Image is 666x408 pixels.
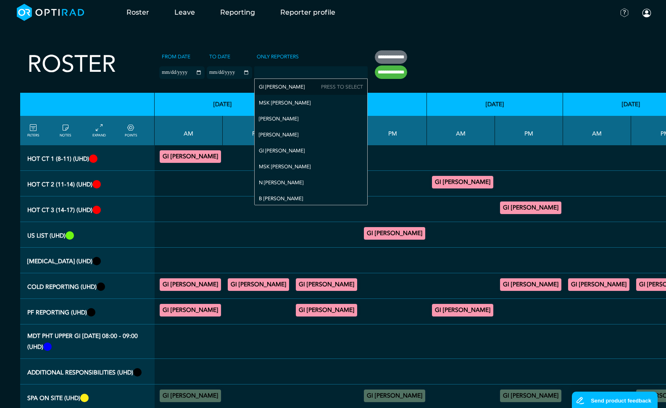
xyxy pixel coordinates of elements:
th: US list (UHD) [20,222,155,248]
summary: GI [PERSON_NAME] [161,305,220,315]
summary: GI [PERSON_NAME] [501,391,560,401]
div: General XR 07:15 - 08:00 [296,304,357,316]
div: MSK [PERSON_NAME] [255,95,367,111]
div: GI [PERSON_NAME] [255,79,367,95]
input: null [255,68,297,75]
div: On Site 11:30 - 12:30 [160,390,221,402]
div: CT General Body/MRI Gastrointestinal 08:00 - 11:00 [296,278,357,291]
th: Cold Reporting (UHD) [20,273,155,299]
label: From date [159,50,193,63]
th: Hot CT 2 (11-14) (UHD) [20,171,155,196]
div: CT Trauma & Urgent 11:00 - 14:00 [432,176,493,188]
th: Additional Responsibilities (UHD) [20,359,155,384]
div: N [PERSON_NAME] [255,175,367,191]
th: PF Reporting (UHD) [20,299,155,324]
summary: GI [PERSON_NAME] [365,391,424,401]
div: B [PERSON_NAME] [255,191,367,207]
div: On Site 16:30 - 17:30 [500,390,561,402]
div: On Site 12:00 - 14:00 [364,390,425,402]
summary: GI [PERSON_NAME] [297,305,356,315]
label: Only Reporters [254,50,301,63]
th: MDT PHT Upper GI Monday 08:00 - 09:00 (UHD) [20,324,155,359]
div: CT Trauma & Urgent 08:00 - 11:00 [160,150,221,163]
summary: GI [PERSON_NAME] [433,305,492,315]
label: To date [207,50,233,63]
th: AM [155,116,223,145]
a: collapse/expand entries [92,123,106,138]
summary: GI [PERSON_NAME] [161,152,220,162]
h2: Roster [27,50,116,78]
th: PM [223,116,291,145]
div: General XR 10:30 - 11:00 [432,304,493,316]
div: General CT/General MRI 11:00 - 14:00 [568,278,629,291]
summary: GI [PERSON_NAME] [229,280,288,290]
div: General CT/General MRI 15:00 - 16:30 [500,278,561,291]
div: [PERSON_NAME] [255,127,367,143]
th: [DATE] [155,93,291,116]
summary: GI [PERSON_NAME] [569,280,628,290]
div: General US 14:00 - 17:00 [364,227,425,240]
th: Fluoroscopy (UHD) [20,248,155,273]
summary: GI [PERSON_NAME] [433,177,492,187]
a: collapse/expand expected points [125,123,137,138]
summary: GI [PERSON_NAME] [161,391,220,401]
div: GI [PERSON_NAME] [255,143,367,159]
div: CT MSK/MRI MSK 11:00 - 11:30 [160,278,221,291]
a: show/hide notes [60,123,71,138]
div: General XR 07:15 - 08:00 [160,304,221,316]
th: Hot CT 3 (14-17) (UHD) [20,196,155,222]
summary: GI [PERSON_NAME] [297,280,356,290]
th: PM [359,116,427,145]
summary: GI [PERSON_NAME] [501,203,560,213]
th: PM [495,116,563,145]
div: MSK [PERSON_NAME] [255,159,367,175]
th: AM [427,116,495,145]
summary: GI [PERSON_NAME] [365,228,424,238]
summary: GI [PERSON_NAME] [161,280,220,290]
a: FILTERS [27,123,39,138]
th: Hot CT 1 (8-11) (UHD) [20,145,155,171]
div: CT Trauma & Urgent 14:00 - 15:00 [500,201,561,214]
div: [PERSON_NAME] [255,111,367,127]
img: brand-opti-rad-logos-blue-and-white-d2f68631ba2948856bd03f2d395fb146ddc8fb01b4b6e9315ea85fa773367... [17,4,84,21]
summary: GI [PERSON_NAME] [501,280,560,290]
th: AM [563,116,631,145]
div: General MRI/General CT 13:30 - 14:00 [228,278,289,291]
th: [DATE] [427,93,563,116]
